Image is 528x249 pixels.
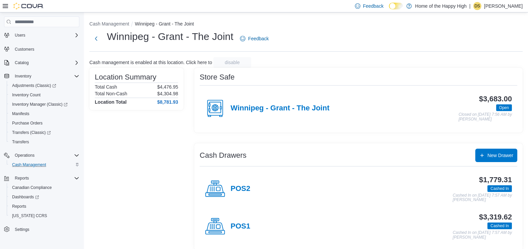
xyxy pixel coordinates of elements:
h4: Location Total [95,99,127,105]
a: Purchase Orders [9,119,45,127]
span: Inventory Count [9,91,79,99]
a: Adjustments (Classic) [7,81,82,90]
span: Cash Management [9,161,79,169]
a: [US_STATE] CCRS [9,212,50,220]
h3: Location Summary [95,73,156,81]
a: Canadian Compliance [9,184,54,192]
button: Cash Management [89,21,129,27]
span: disable [225,59,240,66]
nav: An example of EuiBreadcrumbs [89,20,523,29]
a: Settings [12,226,32,234]
h4: POS1 [231,222,250,231]
a: Customers [12,45,37,53]
a: Dashboards [9,193,42,201]
span: [US_STATE] CCRS [12,213,47,218]
span: Cashed In [490,186,509,192]
button: Cash Management [7,160,82,169]
h4: $8,781.93 [157,99,178,105]
a: Adjustments (Classic) [9,82,59,90]
p: Cashed In on [DATE] 7:57 AM by [PERSON_NAME] [453,193,512,202]
span: Cashed In [487,222,512,229]
input: Dark Mode [389,3,403,10]
button: Winnipeg - Grant - The Joint [135,21,194,27]
span: Dashboards [9,193,79,201]
button: Inventory Count [7,90,82,100]
img: Cova [13,3,44,9]
span: Catalog [15,60,29,65]
span: Inventory Count [12,92,41,98]
p: Cash management is enabled at this location. Click here to [89,60,212,65]
span: Inventory Manager (Classic) [12,102,68,107]
span: Cashed In [490,223,509,229]
button: New Drawer [475,149,517,162]
div: Devanshu Sharma [473,2,481,10]
span: Users [12,31,79,39]
span: Transfers (Classic) [9,129,79,137]
span: Inventory [15,73,31,79]
button: disable [213,57,251,68]
span: Washington CCRS [9,212,79,220]
span: Customers [15,47,34,52]
button: Canadian Compliance [7,183,82,192]
span: Open [499,105,509,111]
span: Reports [12,204,26,209]
span: New Drawer [487,152,513,159]
button: Users [1,31,82,40]
span: Manifests [12,111,29,116]
button: [US_STATE] CCRS [7,211,82,220]
a: Inventory Manager (Classic) [9,100,70,108]
a: Cash Management [9,161,49,169]
h6: Total Non-Cash [95,91,127,96]
h6: Total Cash [95,84,117,90]
a: Feedback [237,32,271,45]
span: Canadian Compliance [9,184,79,192]
button: Catalog [12,59,31,67]
button: Inventory [12,72,34,80]
a: Dashboards [7,192,82,202]
span: Operations [15,153,35,158]
a: Inventory Count [9,91,43,99]
h3: $3,319.62 [479,213,512,221]
span: Cashed In [487,185,512,192]
h3: Store Safe [200,73,235,81]
a: Transfers [9,138,32,146]
h3: $1,779.31 [479,176,512,184]
a: Transfers (Classic) [9,129,53,137]
p: Closed on [DATE] 7:56 AM by [PERSON_NAME] [458,112,512,121]
h4: POS2 [231,185,250,193]
span: Customers [12,45,79,53]
span: Cash Management [12,162,46,167]
button: Reports [12,174,32,182]
span: Transfers (Classic) [12,130,51,135]
button: Settings [1,225,82,234]
p: | [469,2,471,10]
span: Dashboards [12,194,39,200]
button: Customers [1,44,82,54]
p: [PERSON_NAME] [484,2,523,10]
span: Catalog [12,59,79,67]
button: Transfers [7,137,82,147]
span: Adjustments (Classic) [12,83,56,88]
span: Open [496,104,512,111]
button: Reports [1,173,82,183]
p: Home of the Happy High [415,2,466,10]
a: Transfers (Classic) [7,128,82,137]
span: Reports [9,202,79,210]
button: Reports [7,202,82,211]
span: Operations [12,151,79,159]
h3: $3,683.00 [479,95,512,103]
span: Adjustments (Classic) [9,82,79,90]
a: Manifests [9,110,32,118]
span: Reports [15,176,29,181]
span: Purchase Orders [9,119,79,127]
span: Feedback [363,3,383,9]
h1: Winnipeg - Grant - The Joint [107,30,233,43]
span: Transfers [12,139,29,145]
button: Catalog [1,58,82,67]
span: Feedback [248,35,269,42]
span: Reports [12,174,79,182]
span: Settings [15,227,29,232]
span: Canadian Compliance [12,185,52,190]
p: Cashed In on [DATE] 7:57 AM by [PERSON_NAME] [453,231,512,240]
